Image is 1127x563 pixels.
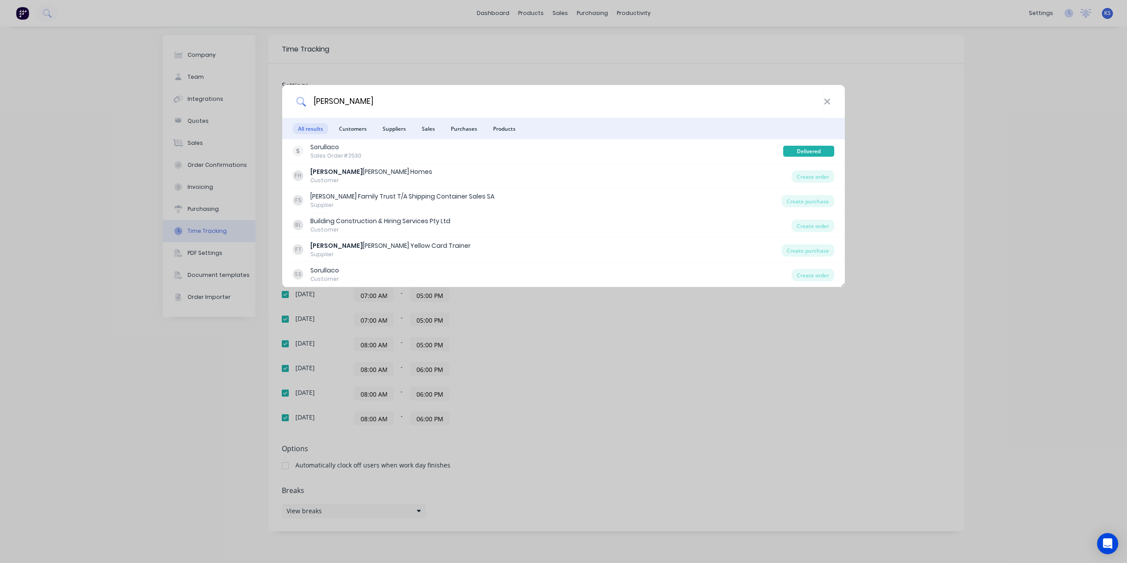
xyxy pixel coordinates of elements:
[416,123,440,134] span: Sales
[306,85,824,118] input: Start typing a customer or supplier name to create a new order...
[293,195,303,206] div: FS
[310,266,339,275] div: Sorullaco
[377,123,411,134] span: Suppliers
[334,123,372,134] span: Customers
[310,241,471,250] div: [PERSON_NAME] Yellow Card Trainer
[310,152,361,160] div: Sales Order #2530
[1097,533,1118,554] div: Open Intercom Messenger
[310,250,471,258] div: Supplier
[781,195,834,207] div: Create purchase
[293,123,328,134] span: All results
[783,146,834,157] div: Delivered
[310,177,432,184] div: Customer
[310,143,361,152] div: Sorullaco
[310,275,339,283] div: Customer
[310,226,450,234] div: Customer
[293,269,303,280] div: SS
[446,123,482,134] span: Purchases
[310,167,363,176] b: [PERSON_NAME]
[792,170,834,183] div: Create order
[310,241,363,250] b: [PERSON_NAME]
[488,123,521,134] span: Products
[781,244,834,257] div: Create purchase
[293,170,303,181] div: FH
[310,192,494,201] div: [PERSON_NAME] Family Trust T/A Shipping Container Sales SA
[293,244,303,255] div: FT
[310,201,494,209] div: Supplier
[792,220,834,232] div: Create order
[792,269,834,281] div: Create order
[293,220,303,230] div: BL
[310,217,450,226] div: Building Construction & Hiring Services Pty Ltd
[310,167,432,177] div: [PERSON_NAME] Homes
